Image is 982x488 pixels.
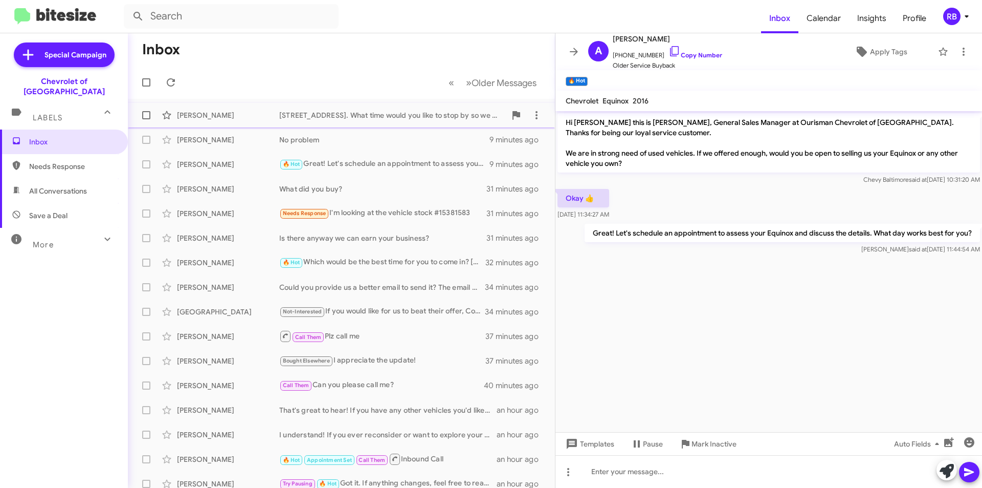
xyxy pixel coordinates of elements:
[279,453,497,465] div: Inbound Call
[671,435,745,453] button: Mark Inactive
[557,210,609,218] span: [DATE] 11:34:27 AM
[279,207,486,219] div: I'm looking at the vehicle stock #15381583
[283,308,322,315] span: Not-Interested
[489,159,547,169] div: 9 minutes ago
[279,430,497,440] div: I understand! If you ever reconsider or want to explore your options, feel free to reach out. We'...
[124,4,339,29] input: Search
[177,380,279,391] div: [PERSON_NAME]
[863,176,980,183] span: Chevy Baltimore [DATE] 10:31:20 AM
[283,382,309,389] span: Call Them
[489,135,547,145] div: 9 minutes ago
[307,457,352,463] span: Appointment Set
[279,233,486,243] div: Is there anyway we can earn your business?
[279,257,485,268] div: Which would be the best time for you to come in? [DATE] or [DATE]?
[485,380,547,391] div: 40 minutes ago
[485,331,547,342] div: 37 minutes ago
[29,161,116,172] span: Needs Response
[886,435,951,453] button: Auto Fields
[177,184,279,194] div: [PERSON_NAME]
[283,357,330,364] span: Bought Elsewhere
[283,210,326,217] span: Needs Response
[283,457,300,463] span: 🔥 Hot
[177,307,279,317] div: [GEOGRAPHIC_DATA]
[279,355,485,367] div: I appreciate the update!
[283,259,300,266] span: 🔥 Hot
[295,334,322,341] span: Call Them
[566,96,598,105] span: Chevrolet
[14,43,115,67] a: Special Campaign
[177,159,279,169] div: [PERSON_NAME]
[486,184,547,194] div: 31 minutes ago
[283,480,313,487] span: Try Pausing
[29,137,116,147] span: Inbox
[585,224,980,242] p: Great! Let's schedule an appointment to assess your Equinox and discuss the details. What day wor...
[895,4,934,33] a: Profile
[279,282,485,292] div: Could you provide us a better email to send it? The email you have provide is bouncing the email ...
[870,43,907,61] span: Apply Tags
[643,435,663,453] span: Pause
[177,331,279,342] div: [PERSON_NAME]
[44,50,106,60] span: Special Campaign
[557,189,609,207] p: Okay 👍
[33,113,62,122] span: Labels
[485,258,547,268] div: 32 minutes ago
[486,208,547,219] div: 31 minutes ago
[177,233,279,243] div: [PERSON_NAME]
[633,96,649,105] span: 2016
[497,454,547,464] div: an hour ago
[283,161,300,167] span: 🔥 Hot
[943,8,961,25] div: RB
[177,454,279,464] div: [PERSON_NAME]
[622,435,671,453] button: Pause
[442,72,460,93] button: Previous
[485,356,547,366] div: 37 minutes ago
[279,379,485,391] div: Can you please call me?
[934,8,971,25] button: RB
[460,72,543,93] button: Next
[613,60,722,71] span: Older Service Buyback
[279,330,485,343] div: Plz call me
[566,77,588,86] small: 🔥 Hot
[486,233,547,243] div: 31 minutes ago
[595,43,602,59] span: A
[33,240,54,249] span: More
[555,435,622,453] button: Templates
[29,210,68,221] span: Save a Deal
[485,282,547,292] div: 34 minutes ago
[849,4,895,33] a: Insights
[279,110,506,120] div: [STREET_ADDRESS]. What time would you like to stop by so we can have the vehicle pulled up and re...
[177,405,279,415] div: [PERSON_NAME]
[485,307,547,317] div: 34 minutes ago
[798,4,849,33] a: Calendar
[564,435,614,453] span: Templates
[177,135,279,145] div: [PERSON_NAME]
[557,113,980,173] p: Hi [PERSON_NAME] this is [PERSON_NAME], General Sales Manager at Ourisman Chevrolet of [GEOGRAPHI...
[613,45,722,60] span: [PHONE_NUMBER]
[177,110,279,120] div: [PERSON_NAME]
[177,208,279,219] div: [PERSON_NAME]
[279,184,486,194] div: What did you buy?
[177,282,279,292] div: [PERSON_NAME]
[472,77,537,89] span: Older Messages
[279,158,489,170] div: Great! Let's schedule an appointment to assess your Equinox and discuss the details. What day wor...
[668,51,722,59] a: Copy Number
[466,76,472,89] span: »
[761,4,798,33] a: Inbox
[443,72,543,93] nav: Page navigation example
[279,405,497,415] div: That's great to hear! If you have any other vehicles you'd like to discuss selling, feel free to ...
[691,435,736,453] span: Mark Inactive
[142,41,180,58] h1: Inbox
[602,96,629,105] span: Equinox
[828,43,933,61] button: Apply Tags
[861,245,980,253] span: [PERSON_NAME] [DATE] 11:44:54 AM
[497,430,547,440] div: an hour ago
[909,176,927,183] span: said at
[613,33,722,45] span: [PERSON_NAME]
[279,135,489,145] div: No problem
[894,435,943,453] span: Auto Fields
[497,405,547,415] div: an hour ago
